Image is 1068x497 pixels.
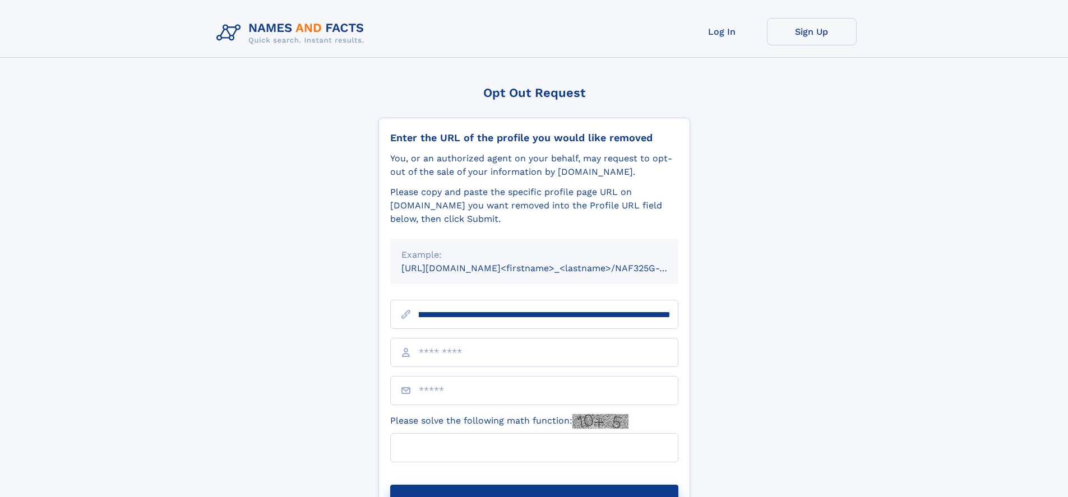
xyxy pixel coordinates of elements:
[390,185,678,226] div: Please copy and paste the specific profile page URL on [DOMAIN_NAME] you want removed into the Pr...
[212,18,373,48] img: Logo Names and Facts
[401,263,700,273] small: [URL][DOMAIN_NAME]<firstname>_<lastname>/NAF325G-xxxxxxxx
[378,86,690,100] div: Opt Out Request
[390,414,628,429] label: Please solve the following math function:
[401,248,667,262] div: Example:
[767,18,857,45] a: Sign Up
[677,18,767,45] a: Log In
[390,132,678,144] div: Enter the URL of the profile you would like removed
[390,152,678,179] div: You, or an authorized agent on your behalf, may request to opt-out of the sale of your informatio...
